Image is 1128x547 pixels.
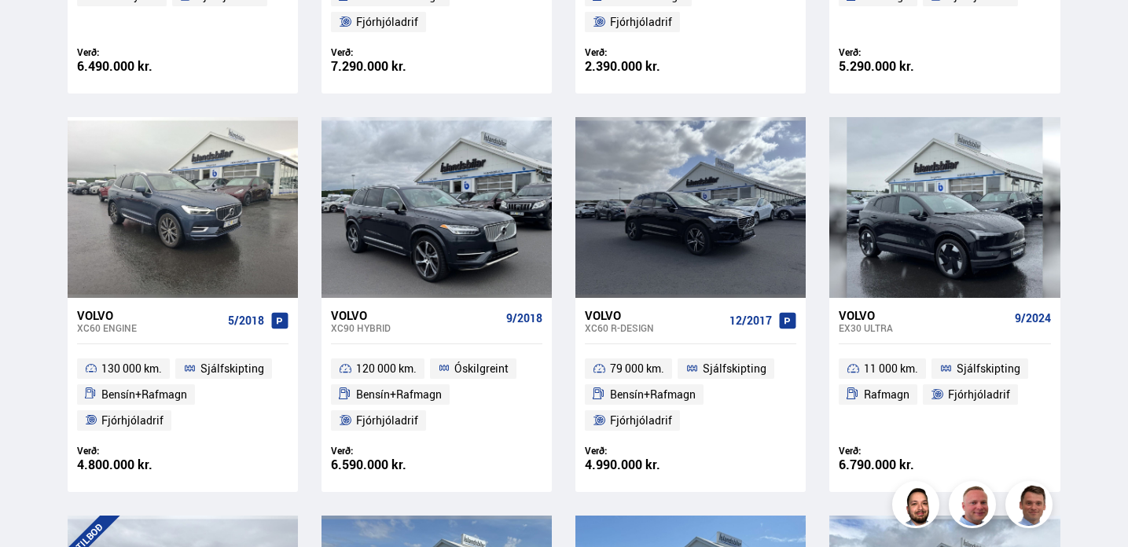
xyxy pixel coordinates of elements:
div: Verð: [585,46,691,58]
div: 4.800.000 kr. [77,458,183,472]
div: EX30 ULTRA [839,322,1008,333]
div: Verð: [839,445,945,457]
div: 5.290.000 kr. [839,60,945,73]
span: Sjálfskipting [957,359,1020,378]
span: Fjórhjóladrif [610,13,672,31]
div: Volvo [585,308,723,322]
div: Volvo [331,308,500,322]
span: Bensín+Rafmagn [356,385,442,404]
span: 11 000 km. [864,359,918,378]
div: 6.590.000 kr. [331,458,437,472]
span: 120 000 km. [356,359,417,378]
div: Verð: [77,46,183,58]
span: 12/2017 [729,314,772,327]
span: 5/2018 [228,314,264,327]
span: Sjálfskipting [703,359,766,378]
span: Bensín+Rafmagn [101,385,187,404]
span: 79 000 km. [610,359,664,378]
a: Volvo XC60 ENGINE 5/2018 130 000 km. Sjálfskipting Bensín+Rafmagn Fjórhjóladrif Verð: 4.800.000 kr. [68,298,298,492]
span: Rafmagn [864,385,909,404]
span: Fjórhjóladrif [356,13,418,31]
span: Óskilgreint [454,359,509,378]
button: Opna LiveChat spjallviðmót [13,6,60,53]
a: Volvo XC60 R-DESIGN 12/2017 79 000 km. Sjálfskipting Bensín+Rafmagn Fjórhjóladrif Verð: 4.990.000... [575,298,806,492]
span: Sjálfskipting [200,359,264,378]
div: 6.490.000 kr. [77,60,183,73]
a: Volvo XC90 HYBRID 9/2018 120 000 km. Óskilgreint Bensín+Rafmagn Fjórhjóladrif Verð: 6.590.000 kr. [321,298,552,492]
span: Fjórhjóladrif [101,411,164,430]
span: Fjórhjóladrif [610,411,672,430]
div: 2.390.000 kr. [585,60,691,73]
div: 7.290.000 kr. [331,60,437,73]
span: 9/2018 [506,312,542,325]
div: XC90 HYBRID [331,322,500,333]
span: 130 000 km. [101,359,162,378]
div: Verð: [839,46,945,58]
div: XC60 R-DESIGN [585,322,723,333]
div: Volvo [77,308,222,322]
div: 4.990.000 kr. [585,458,691,472]
img: nhp88E3Fdnt1Opn2.png [895,483,942,530]
div: XC60 ENGINE [77,322,222,333]
span: Bensín+Rafmagn [610,385,696,404]
span: Fjórhjóladrif [948,385,1010,404]
img: siFngHWaQ9KaOqBr.png [951,483,998,530]
img: FbJEzSuNWCJXmdc-.webp [1008,483,1055,530]
div: 6.790.000 kr. [839,458,945,472]
div: Verð: [331,46,437,58]
div: Verð: [77,445,183,457]
div: Verð: [585,445,691,457]
span: 9/2024 [1015,312,1051,325]
div: Volvo [839,308,1008,322]
span: Fjórhjóladrif [356,411,418,430]
div: Verð: [331,445,437,457]
a: Volvo EX30 ULTRA 9/2024 11 000 km. Sjálfskipting Rafmagn Fjórhjóladrif Verð: 6.790.000 kr. [829,298,1060,492]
